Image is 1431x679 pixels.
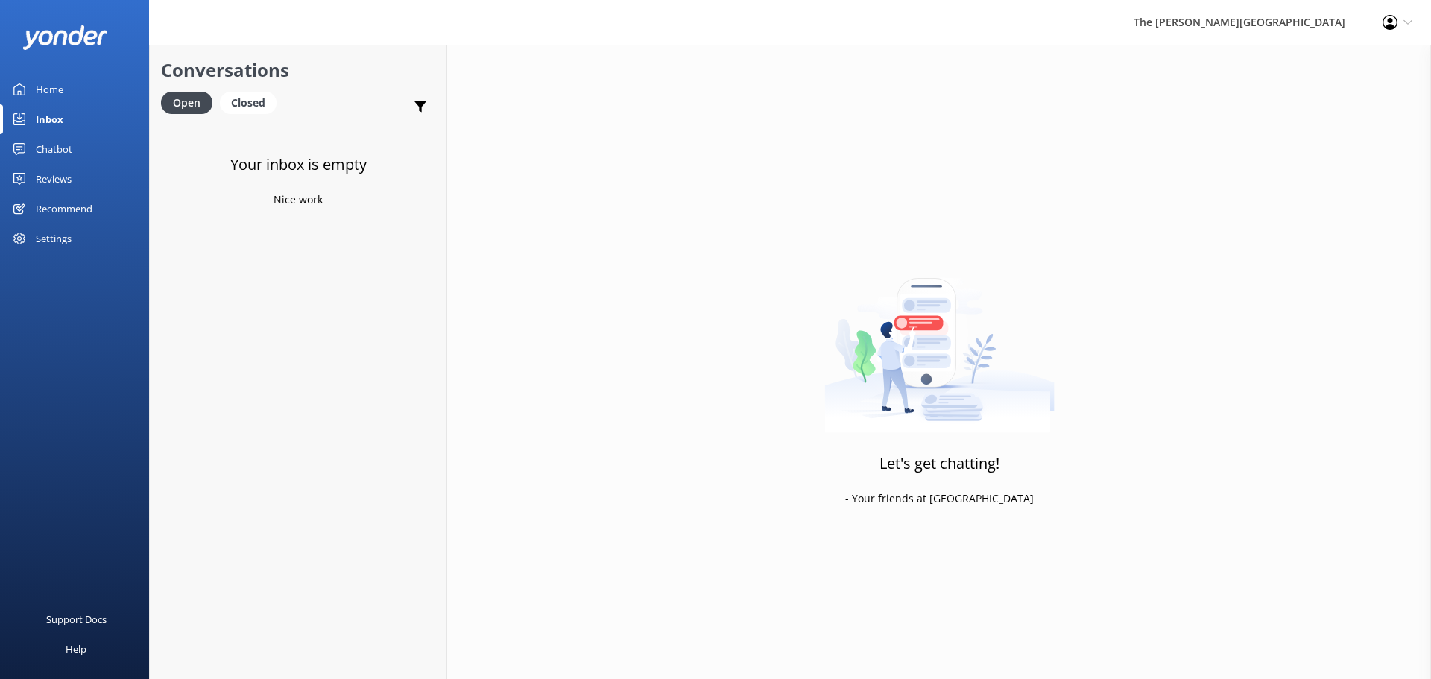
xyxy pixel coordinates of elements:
h2: Conversations [161,56,435,84]
p: - Your friends at [GEOGRAPHIC_DATA] [845,490,1034,507]
div: Help [66,634,86,664]
div: Home [36,75,63,104]
div: Open [161,92,212,114]
div: Inbox [36,104,63,134]
h3: Let's get chatting! [879,452,999,476]
div: Support Docs [46,604,107,634]
div: Chatbot [36,134,72,164]
a: Open [161,94,220,110]
a: Closed [220,94,284,110]
p: Nice work [274,192,323,208]
div: Closed [220,92,277,114]
h3: Your inbox is empty [230,153,367,177]
div: Reviews [36,164,72,194]
div: Settings [36,224,72,253]
img: yonder-white-logo.png [22,25,108,50]
img: artwork of a man stealing a conversation from at giant smartphone [824,247,1055,433]
div: Recommend [36,194,92,224]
